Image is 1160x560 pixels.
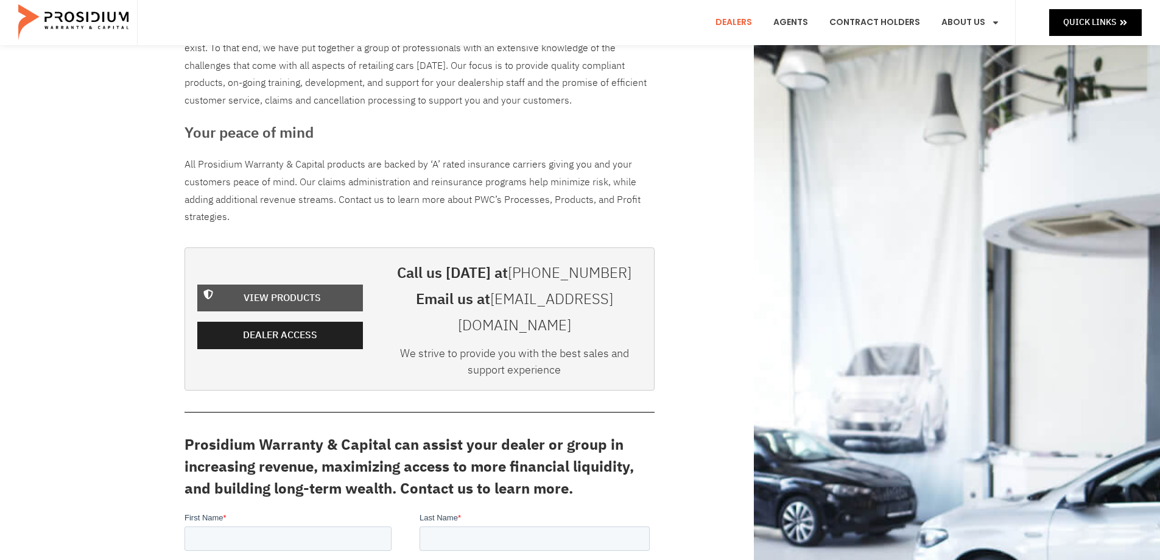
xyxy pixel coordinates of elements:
div: We strive to provide you with the best sales and support experience [387,345,642,384]
span: Quick Links [1063,15,1116,30]
span: View Products [244,289,321,307]
a: View Products [197,285,363,312]
a: [EMAIL_ADDRESS][DOMAIN_NAME] [458,288,613,336]
h3: Your peace of mind [185,122,655,144]
a: [PHONE_NUMBER] [508,262,631,284]
h3: Call us [DATE] at [387,260,642,286]
p: All Prosidium Warranty & Capital products are backed by ‘A’ rated insurance carriers giving you a... [185,156,655,226]
div: Dealerships are the backbone of the American economy. Without you and your dedicated team, we don... [185,22,655,110]
span: Last Name [235,1,273,10]
span: Dealer Access [243,327,317,344]
a: Quick Links [1049,9,1142,35]
h3: Prosidium Warranty & Capital can assist your dealer or group in increasing revenue, maximizing ac... [185,434,655,500]
h3: Email us at [387,286,642,339]
a: Dealer Access [197,322,363,349]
